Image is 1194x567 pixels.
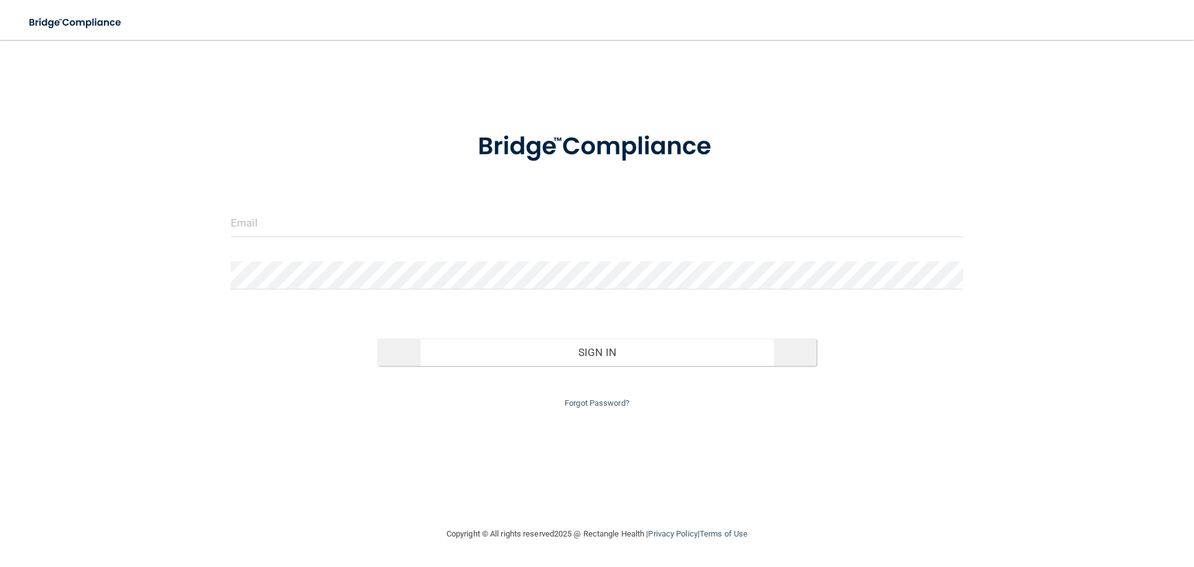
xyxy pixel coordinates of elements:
[19,10,133,35] img: bridge_compliance_login_screen.278c3ca4.svg
[231,209,963,237] input: Email
[979,479,1179,528] iframe: Drift Widget Chat Controller
[377,339,817,366] button: Sign In
[452,115,742,179] img: bridge_compliance_login_screen.278c3ca4.svg
[700,529,747,538] a: Terms of Use
[565,398,629,408] a: Forgot Password?
[370,514,824,554] div: Copyright © All rights reserved 2025 @ Rectangle Health | |
[648,529,697,538] a: Privacy Policy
